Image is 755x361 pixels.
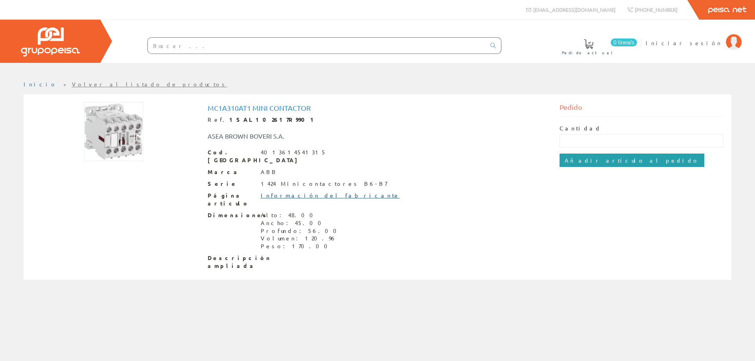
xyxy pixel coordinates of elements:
div: Ref. [208,116,548,124]
a: Información del fabricante [261,192,400,199]
input: Añadir artículo al pedido [560,154,704,167]
img: Grupo Peisa [21,27,80,57]
div: ABB [261,168,277,176]
label: Cantidad [560,125,601,132]
span: Serie [208,180,255,188]
span: Dimensiones [208,211,255,219]
div: ASEA BROWN BOVERI S.A. [202,132,407,141]
span: Marca [208,168,255,176]
div: 1424 Minicontactores B6-B7 [261,180,387,188]
span: Pedido actual [562,49,615,57]
strong: 1SAL102617R9901 [229,116,317,123]
span: 0 línea/s [611,38,637,46]
div: 4013614541315 [261,148,326,156]
div: Profundo: 56.00 [261,227,341,235]
div: Peso: 170.00 [261,242,341,250]
div: Alto: 48.00 [261,211,341,219]
div: Volumen: 120.96 [261,235,341,242]
span: Cod. [GEOGRAPHIC_DATA] [208,148,255,164]
h1: MC1A310AT1 Mini Contactor [208,104,548,112]
a: Iniciar sesión [646,33,742,40]
span: [PHONE_NUMBER] [635,6,678,13]
span: Iniciar sesión [646,39,722,47]
div: Pedido [560,102,724,117]
input: Buscar ... [148,38,486,53]
span: [EMAIL_ADDRESS][DOMAIN_NAME] [533,6,615,13]
div: Ancho: 45.00 [261,219,341,227]
span: Descripción ampliada [208,254,255,270]
a: Volver al listado de productos [72,81,227,88]
a: Inicio [24,81,57,88]
img: Foto artículo MC1A310AT1 Mini Contactor (150x150) [84,102,143,161]
span: Página artículo [208,192,255,207]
